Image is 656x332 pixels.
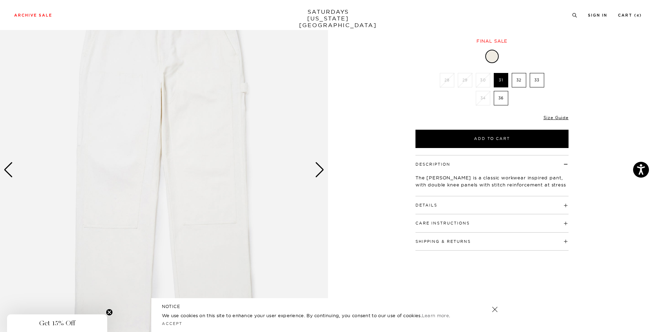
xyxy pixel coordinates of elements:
[415,221,470,225] button: Care Instructions
[162,303,494,310] h5: NOTICE
[299,8,357,29] a: SATURDAYS[US_STATE][GEOGRAPHIC_DATA]
[530,73,544,87] label: 33
[637,14,639,17] small: 4
[494,73,508,87] label: 31
[415,240,471,244] button: Shipping & Returns
[415,162,450,166] button: Description
[162,312,469,319] p: We use cookies on this site to enhance your user experience. By continuing, you consent to our us...
[494,91,508,105] label: 36
[512,73,526,87] label: 32
[422,313,449,318] a: Learn more
[39,319,75,327] span: Get 15% Off
[415,203,437,207] button: Details
[14,13,52,17] a: Archive Sale
[162,321,182,326] a: Accept
[106,309,113,316] button: Close teaser
[415,130,569,148] button: Add to Cart
[7,314,107,332] div: Get 15% OffClose teaser
[4,162,13,178] div: Previous slide
[618,13,642,17] a: Cart (4)
[414,38,570,44] div: Final sale
[315,162,324,178] div: Next slide
[543,115,569,120] a: Size Guide
[588,13,607,17] a: Sign In
[415,174,569,195] p: The [PERSON_NAME] is a classic workwear inspired pant, with double knee panels with stitch reinfo...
